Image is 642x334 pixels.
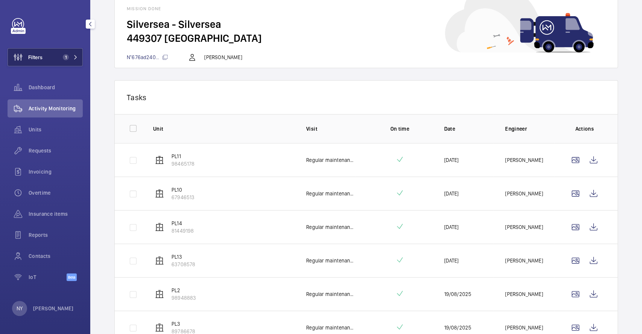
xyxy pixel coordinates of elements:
p: PL13 [172,253,195,261]
p: PL2 [172,287,196,294]
p: [DATE] [444,190,458,197]
p: PL10 [172,186,194,194]
img: elevator.svg [155,256,164,265]
span: Dashboard [29,84,83,91]
img: elevator.svg [155,290,164,299]
p: Tasks [127,93,606,102]
p: Regular maintenance [306,290,355,298]
p: NY [17,305,23,312]
p: PL3 [172,320,195,328]
span: Overtime [29,189,83,197]
p: Engineer [505,125,554,133]
h1: Mission done [127,6,606,11]
span: Invoicing [29,168,83,175]
p: [PERSON_NAME] [204,53,242,61]
p: [PERSON_NAME] [33,305,74,312]
p: Regular maintenance [306,156,355,164]
p: Regular maintenance [306,257,355,264]
p: 81449198 [172,227,194,235]
h2: 449307 [GEOGRAPHIC_DATA] [127,31,606,45]
p: PL11 [172,153,194,160]
span: 1 [63,54,69,60]
img: elevator.svg [155,223,164,232]
p: On time [367,125,432,133]
p: PL14 [172,220,194,227]
p: [PERSON_NAME] [505,257,543,264]
span: Beta [67,273,77,281]
span: Contacts [29,252,83,260]
span: N°676ad240... [127,54,168,60]
p: Regular maintenance [306,190,355,197]
span: IoT [29,273,67,281]
p: Visit [306,125,355,133]
p: [DATE] [444,223,458,231]
p: 98465178 [172,160,194,168]
span: Activity Monitoring [29,105,83,112]
img: elevator.svg [155,323,164,332]
p: [PERSON_NAME] [505,156,543,164]
p: [DATE] [444,156,458,164]
p: [PERSON_NAME] [505,324,543,331]
button: Filters1 [8,48,83,66]
span: Requests [29,147,83,154]
span: Reports [29,231,83,239]
p: Unit [153,125,294,133]
p: 19/08/2025 [444,324,471,331]
p: [PERSON_NAME] [505,223,543,231]
p: Regular maintenance [306,324,355,331]
span: Filters [28,53,42,61]
h2: Silversea - Silversea [127,17,606,31]
p: 63708578 [172,261,195,268]
p: Actions [566,125,603,133]
p: Regular maintenance [306,223,355,231]
p: 19/08/2025 [444,290,471,298]
p: [DATE] [444,257,458,264]
p: [PERSON_NAME] [505,290,543,298]
span: Insurance items [29,210,83,218]
img: elevator.svg [155,156,164,165]
span: Units [29,126,83,133]
p: [PERSON_NAME] [505,190,543,197]
p: 98948883 [172,294,196,302]
p: Date [444,125,493,133]
p: 67946513 [172,194,194,201]
img: elevator.svg [155,189,164,198]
